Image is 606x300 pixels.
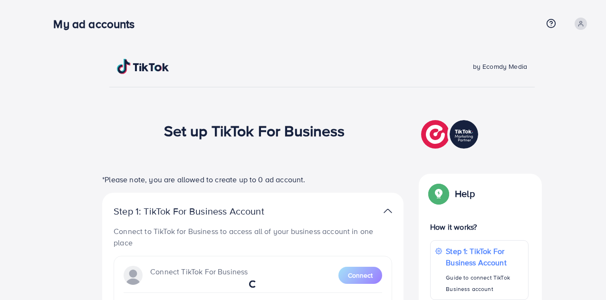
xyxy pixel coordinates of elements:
[384,204,392,218] img: TikTok partner
[455,188,475,199] p: Help
[446,245,523,268] p: Step 1: TikTok For Business Account
[473,62,527,71] span: by Ecomdy Media
[430,185,447,202] img: Popup guide
[430,221,529,233] p: How it works?
[102,174,404,185] p: *Please note, you are allowed to create up to 0 ad account.
[117,59,169,74] img: TikTok
[164,122,345,140] h1: Set up TikTok For Business
[114,206,294,217] p: Step 1: TikTok For Business Account
[446,272,523,295] p: Guide to connect TikTok Business account
[421,118,481,151] img: TikTok partner
[53,17,142,31] h3: My ad accounts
